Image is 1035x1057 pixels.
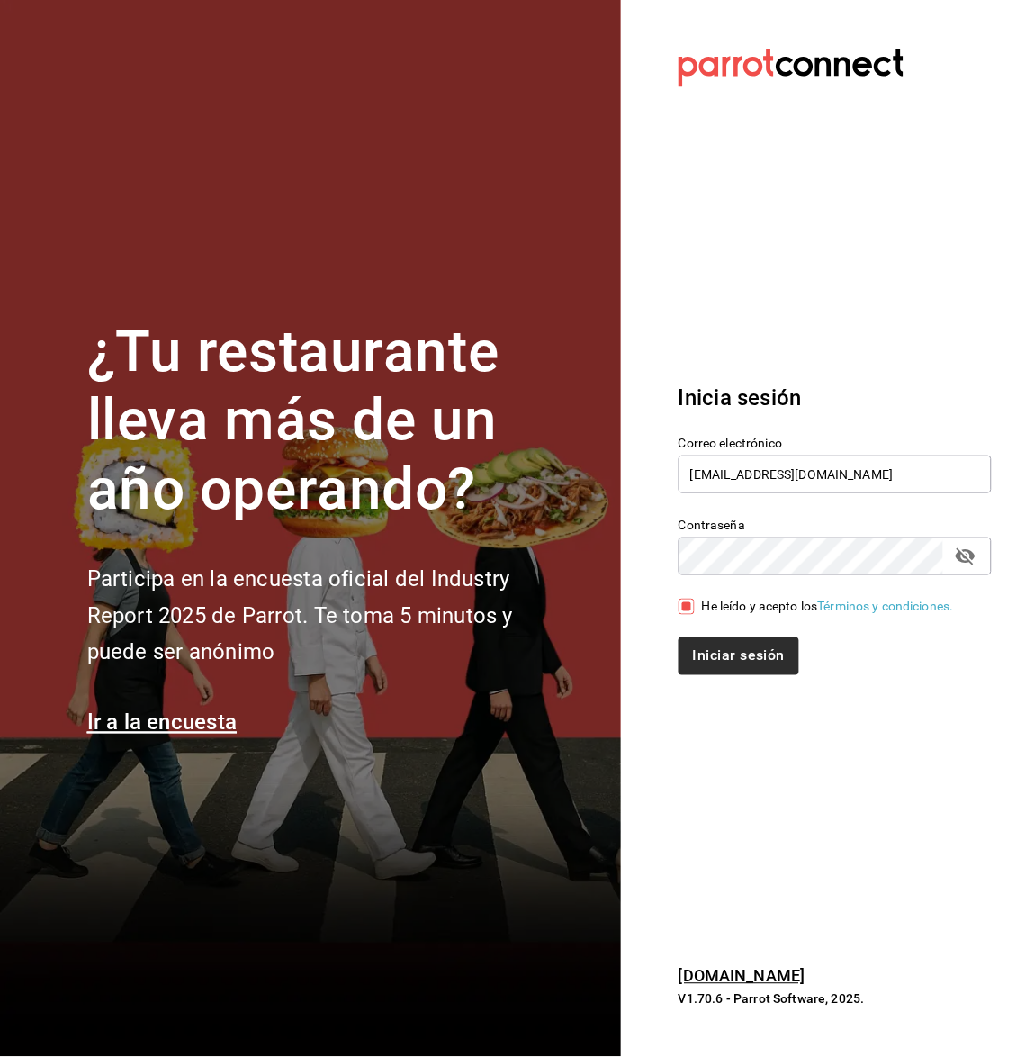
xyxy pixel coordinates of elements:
a: Términos y condiciones. [818,599,954,613]
div: He leído y acepto los [702,597,954,616]
input: Ingresa tu correo electrónico [679,456,992,493]
label: Contraseña [679,519,992,531]
h3: Inicia sesión [679,382,992,414]
label: Correo electrónico [679,437,992,449]
p: V1.70.6 - Parrot Software, 2025. [679,990,992,1008]
a: Ir a la encuesta [87,710,238,736]
button: Iniciar sesión [679,637,799,675]
h2: Participa en la encuesta oficial del Industry Report 2025 de Parrot. Te toma 5 minutos y puede se... [87,561,573,671]
h1: ¿Tu restaurante lleva más de un año operando? [87,318,573,525]
button: passwordField [950,541,981,572]
a: [DOMAIN_NAME] [679,967,805,986]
